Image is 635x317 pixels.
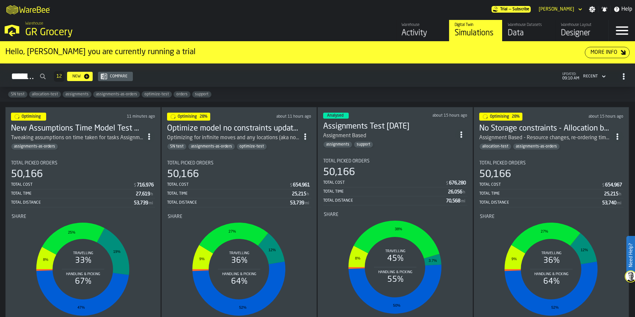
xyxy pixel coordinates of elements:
[168,214,311,219] div: Title
[446,198,460,204] div: Stat Value
[479,134,611,142] div: Assignment Based - Resource changes, re-ordering time assumption changes
[323,158,467,164] div: Title
[621,5,632,13] span: Help
[22,115,41,119] span: Optimising
[536,5,584,13] div: DropdownMenuValue-Jessica Derkacz
[327,114,343,118] span: Analysed
[323,180,445,185] div: Total Cost
[354,142,373,147] span: support
[492,6,531,13] div: Menu Subscription
[323,158,467,205] div: stat-Total Picked Orders
[167,191,292,196] div: Total Time
[188,144,235,149] span: assignments-as-orders
[480,214,623,219] div: Title
[192,92,211,97] span: support
[512,7,529,12] span: Subscribe
[409,113,468,118] div: Updated: 9/16/2025, 6:38:16 PM Created: 9/9/2025, 5:03:28 PM
[574,114,623,119] div: Updated: 9/16/2025, 6:36:12 PM Created: 9/16/2025, 3:51:18 PM
[137,182,154,188] div: Stat Value
[167,168,199,180] div: 50,166
[8,92,27,97] span: SN test
[167,160,311,207] div: stat-Total Picked Orders
[446,181,448,186] span: $
[602,200,616,206] div: Stat Value
[479,160,623,166] div: Title
[11,144,58,149] span: assignments-as-orders
[11,160,155,166] div: Title
[323,132,455,140] div: Assignment Based
[619,192,621,197] span: h
[67,72,93,81] button: button-New
[508,28,550,39] div: Data
[292,191,306,197] div: Stat Value
[25,21,43,26] span: Warehouse
[479,113,522,121] div: status-1 2
[461,199,465,204] span: mi
[479,123,611,134] div: No Storage constraints - Allocation by ABC - 4.5M Assignment Test 2025-09-1
[323,198,446,203] div: Total Distance
[562,72,579,76] span: updated:
[101,114,155,119] div: Updated: 9/17/2025, 8:59:53 AM Created: 9/16/2025, 10:42:19 PM
[167,123,299,134] div: Optimize model no constraints update 4.5M Assignment Test 2025-09-1
[598,6,610,13] label: button-toggle-Notifications
[11,123,143,134] h3: New Assumptions Time Model Test 4.5M Assignment Test [DATE]
[561,23,603,27] div: Warehouse Layout
[134,200,148,206] div: Stat Value
[293,182,310,188] div: Stat Value
[200,115,208,119] span: 28%
[561,28,603,39] div: Designer
[11,200,134,205] div: Total Distance
[513,144,560,149] span: assignments-as-orders
[512,115,520,119] span: 28%
[51,71,67,82] div: ButtonLoadMore-Load More-Prev-First-Last
[324,212,467,317] div: stat-Share
[588,49,620,56] div: More Info
[25,27,205,39] div: GR Grocery
[479,160,623,207] div: stat-Total Picked Orders
[63,92,91,97] span: assignments
[136,191,150,197] div: Stat Value
[402,28,444,39] div: Activity
[402,23,444,27] div: Warehouse
[449,20,502,41] a: link-to-/wh/i/e451d98b-95f6-4604-91ff-c80219f9c36d/simulations
[586,6,598,13] label: button-toggle-Settings
[581,72,607,80] div: DropdownMenuValue-4
[323,113,349,119] div: status-3 2
[323,142,352,147] span: assignments
[12,214,154,219] div: Title
[107,74,130,79] div: Compare
[583,74,598,79] div: DropdownMenuValue-4
[5,47,585,57] div: Hello, [PERSON_NAME] you are currently running a trial
[490,115,509,119] span: Optimising
[449,180,466,186] div: Stat Value
[539,7,574,12] div: DropdownMenuValue-Jessica Derkacz
[151,192,153,197] span: h
[11,168,43,180] div: 50,166
[323,158,370,164] span: Total Picked Orders
[29,92,61,97] span: allocation-test
[479,160,526,166] span: Total Picked Orders
[167,160,311,166] div: Title
[324,212,338,217] span: Share
[12,214,26,219] span: Share
[168,214,182,219] span: Share
[463,190,465,195] span: h
[479,123,611,134] h3: No Storage constraints - Allocation by ABC - 4.5M Assignment Test [DATE]
[479,168,511,180] div: 50,166
[611,5,635,13] label: button-toggle-Help
[555,20,608,41] a: link-to-/wh/i/e451d98b-95f6-4604-91ff-c80219f9c36d/designer
[323,121,455,132] div: Assignments Test 2025-09-10
[11,191,136,196] div: Total Time
[323,132,366,140] div: Assignment Based
[11,134,143,142] div: Tweaking assumptions on time taken for tasks Assignment Based - Resource changes, re-ordering tim...
[174,92,190,97] span: orders
[56,74,62,79] span: 12
[479,191,604,196] div: Total Time
[602,183,604,188] span: $
[480,144,511,149] span: allocation-test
